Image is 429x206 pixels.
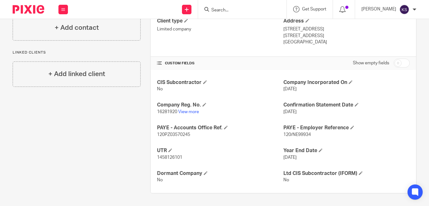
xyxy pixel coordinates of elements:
[283,147,410,154] h4: Year End Date
[283,18,410,24] h4: Address
[48,69,105,79] h4: + Add linked client
[157,125,283,131] h4: PAYE - Accounts Office Ref.
[283,33,410,39] p: [STREET_ADDRESS]
[283,155,297,160] span: [DATE]
[283,132,311,137] span: 120/NE99934
[157,18,283,24] h4: Client type
[283,39,410,45] p: [GEOGRAPHIC_DATA]
[283,170,410,177] h4: Ltd CIS Subcontractor (IFORM)
[157,61,283,66] h4: CUSTOM FIELDS
[283,178,289,182] span: No
[283,110,297,114] span: [DATE]
[178,110,199,114] a: View more
[283,26,410,32] p: [STREET_ADDRESS]
[157,79,283,86] h4: CIS Subcontractor
[157,87,163,91] span: No
[157,155,182,160] span: 1458126101
[13,5,44,14] img: Pixie
[157,110,177,114] span: 16281920
[283,79,410,86] h4: Company Incorporated On
[353,60,389,66] label: Show empty fields
[399,4,409,15] img: svg%3E
[157,132,190,137] span: 120PZ03570245
[283,102,410,108] h4: Confirmation Statement Date
[157,170,283,177] h4: Dormant Company
[13,50,141,55] p: Linked clients
[157,147,283,154] h4: UTR
[157,102,283,108] h4: Company Reg. No.
[55,23,99,33] h4: + Add contact
[157,178,163,182] span: No
[211,8,268,13] input: Search
[283,87,297,91] span: [DATE]
[361,6,396,12] p: [PERSON_NAME]
[157,26,283,32] p: Limited company
[283,125,410,131] h4: PAYE - Employer Reference
[302,7,326,11] span: Get Support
